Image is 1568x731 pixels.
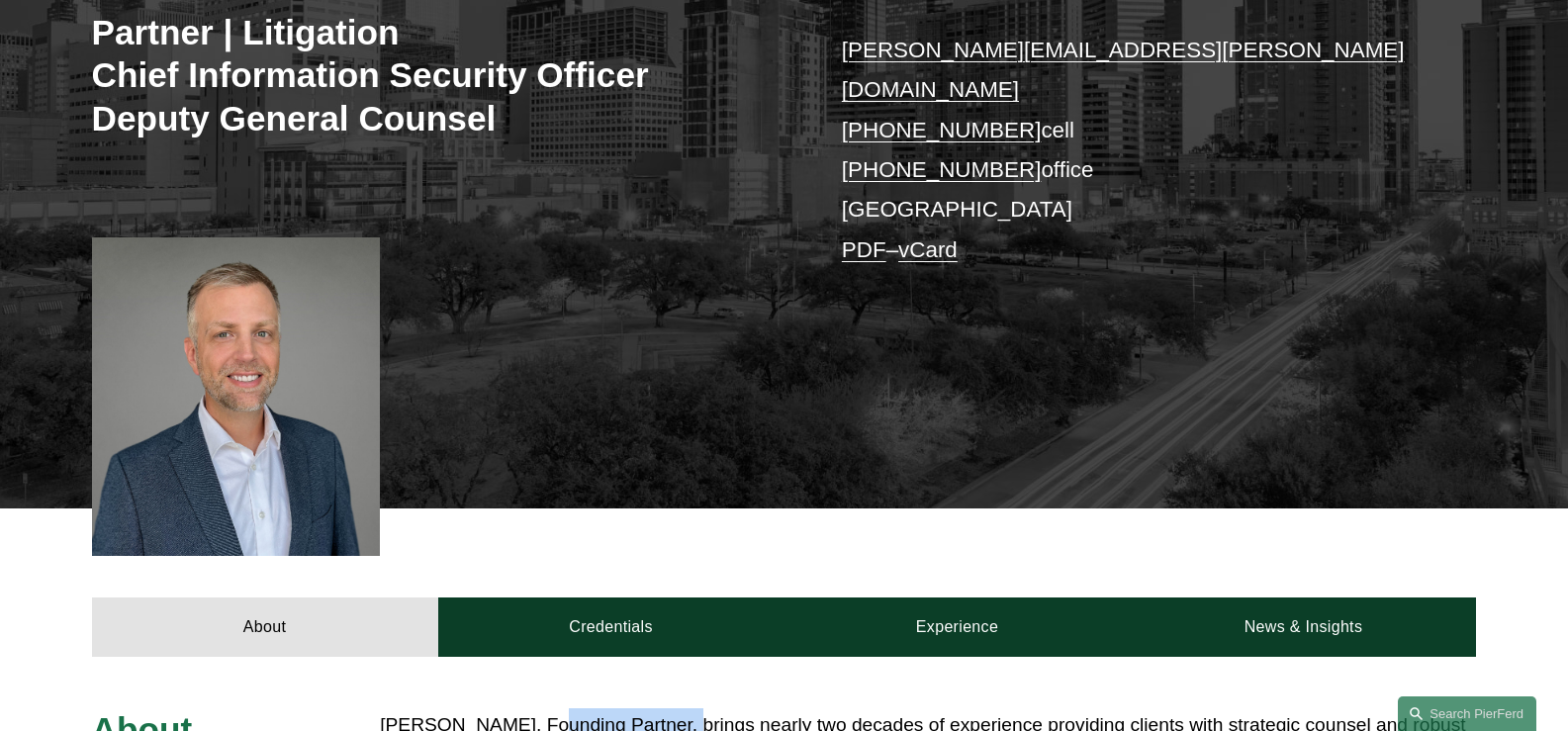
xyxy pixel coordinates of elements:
a: [PHONE_NUMBER] [842,157,1042,182]
p: cell office [GEOGRAPHIC_DATA] – [842,31,1419,270]
a: Experience [784,597,1131,657]
a: vCard [898,237,958,262]
a: Search this site [1398,696,1536,731]
a: [PERSON_NAME][EMAIL_ADDRESS][PERSON_NAME][DOMAIN_NAME] [842,38,1405,102]
a: PDF [842,237,886,262]
a: Credentials [438,597,784,657]
a: News & Insights [1130,597,1476,657]
a: About [92,597,438,657]
a: [PHONE_NUMBER] [842,118,1042,142]
h3: Partner | Litigation Chief Information Security Officer Deputy General Counsel [92,11,784,140]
